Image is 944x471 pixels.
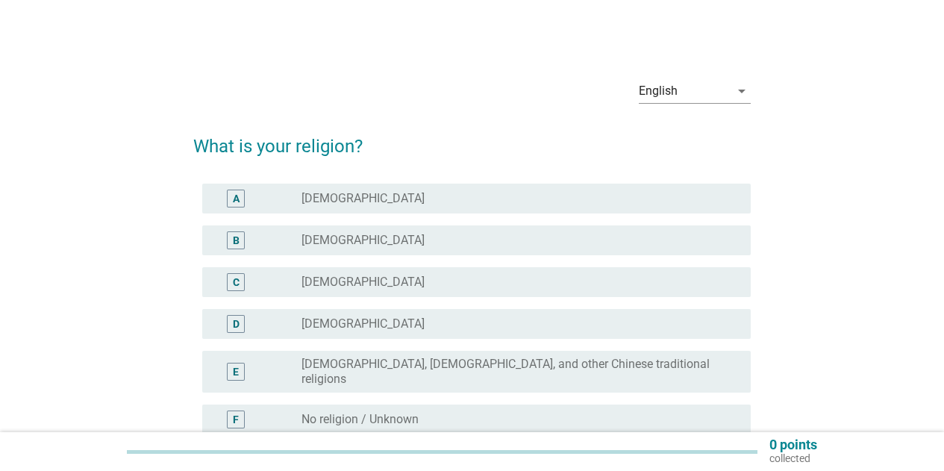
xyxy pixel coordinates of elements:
label: [DEMOGRAPHIC_DATA] [301,275,425,290]
div: E [233,364,239,380]
i: arrow_drop_down [733,82,751,100]
label: No religion / Unknown [301,412,419,427]
label: [DEMOGRAPHIC_DATA], [DEMOGRAPHIC_DATA], and other Chinese traditional religions [301,357,727,387]
div: English [639,84,678,98]
p: 0 points [769,438,817,452]
div: F [233,412,239,428]
p: collected [769,452,817,465]
label: [DEMOGRAPHIC_DATA] [301,316,425,331]
label: [DEMOGRAPHIC_DATA] [301,191,425,206]
div: B [233,233,240,249]
div: A [233,191,240,207]
label: [DEMOGRAPHIC_DATA] [301,233,425,248]
div: D [233,316,240,332]
div: C [233,275,240,290]
h2: What is your religion? [193,118,751,160]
